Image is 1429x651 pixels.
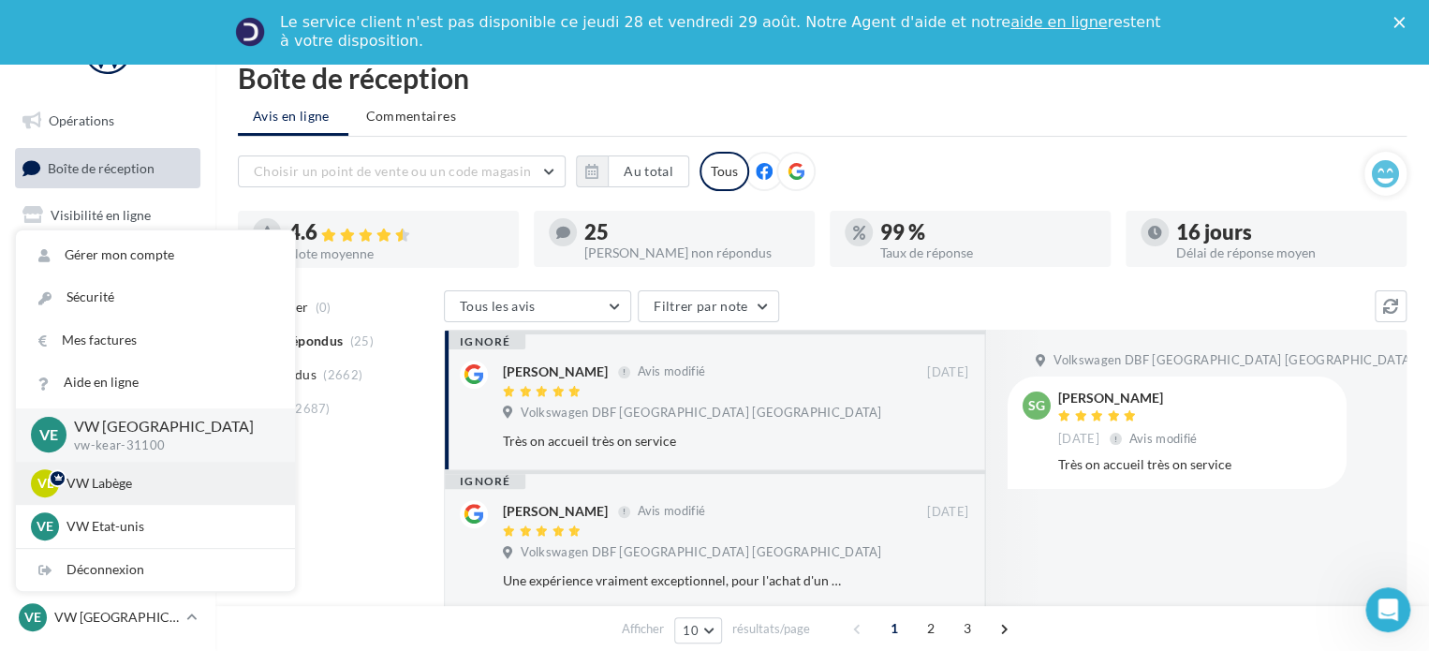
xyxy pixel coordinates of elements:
[35,321,340,365] div: 1Mettre des fiches points de vente à jour
[24,608,41,627] span: VE
[254,163,531,179] span: Choisir un point de vente ou un code magasin
[280,13,1164,51] div: Le service client n'est pas disponible ce jeudi 28 et vendredi 29 août. Notre Agent d'aide et not...
[51,207,151,223] span: Visibilité en ligne
[1058,431,1099,448] span: [DATE]
[11,148,204,188] a: Boîte de réception
[637,504,705,519] span: Avis modifié
[72,434,323,468] a: comment optimiser votre fiche point de vente.
[16,276,295,318] a: Sécurité
[1393,17,1412,28] div: Fermer
[445,474,525,489] div: ignoré
[316,300,331,315] span: (0)
[16,549,295,591] div: Déconnexion
[74,416,265,437] p: VW [GEOGRAPHIC_DATA]
[74,437,265,454] p: vw-kear-31100
[503,502,608,521] div: [PERSON_NAME]
[16,234,295,276] a: Gérer mon compte
[83,198,113,228] img: Profile image for Service-Client
[15,599,200,635] a: VE VW [GEOGRAPHIC_DATA]
[93,512,258,527] b: "Fiche point de vente"
[11,491,204,546] a: Campagnes DataOnDemand
[1053,352,1414,369] span: Volkswagen DBF [GEOGRAPHIC_DATA] [GEOGRAPHIC_DATA]
[683,623,699,638] span: 10
[238,155,566,187] button: Choisir un point de vente ou un code magasin
[445,334,525,349] div: ignoré
[291,401,331,416] span: (2687)
[622,620,664,638] span: Afficher
[37,474,53,493] span: VL
[638,290,779,322] button: Filtrer par note
[81,166,344,184] a: [EMAIL_ADDRESS][DOMAIN_NAME]
[674,617,722,644] button: 10
[880,246,1096,259] div: Taux de réponse
[12,7,48,43] button: go back
[26,141,348,186] div: Suivez ce pas à pas et si besoin, écrivez-nous à
[608,155,689,187] button: Au total
[49,112,114,128] span: Opérations
[11,382,204,422] a: Calendrier
[927,504,968,521] span: [DATE]
[576,155,689,187] button: Au total
[329,8,362,42] div: Fermer
[503,432,847,451] div: Très on accueil très on service
[879,614,909,644] span: 1
[1176,222,1392,243] div: 16 jours
[235,17,265,47] img: Profile image for Service-Client
[1010,13,1107,31] a: aide en ligne
[444,290,631,322] button: Tous les avis
[288,222,504,244] div: 4.6
[1129,431,1198,446] span: Avis modifié
[121,203,291,222] div: Service-Client de Digitaleo
[72,373,326,471] div: Depuis l'onglet , retrouvez l'ensemble de vos fiches établissements. Un smiley vous indique
[1028,396,1045,415] span: SG
[503,571,847,590] div: Une expérience vraiment exceptionnel, pour l'achat d'un véhicule d'occasion, ayant déjà acheté un...
[72,493,227,508] b: Cliquez sur une fiche
[916,614,946,644] span: 2
[637,364,705,379] span: Avis modifié
[1176,246,1392,259] div: Délai de réponse moyen
[288,247,504,260] div: Note moyenne
[16,362,295,404] a: Aide en ligne
[366,107,456,126] span: Commentaires
[880,222,1096,243] div: 99 %
[521,405,881,422] span: Volkswagen DBF [GEOGRAPHIC_DATA] [GEOGRAPHIC_DATA]
[72,328,317,365] div: Mettre des fiches points de vente à jour
[1058,392,1201,405] div: [PERSON_NAME]
[37,517,53,536] span: VE
[732,620,810,638] span: résultats/page
[54,608,179,627] p: VW [GEOGRAPHIC_DATA]
[952,614,982,644] span: 3
[11,429,204,484] a: PLV et print personnalisable
[460,298,536,314] span: Tous les avis
[584,222,800,243] div: 25
[503,362,608,381] div: [PERSON_NAME]
[238,64,1407,92] div: Boîte de réception
[927,364,968,381] span: [DATE]
[11,101,204,141] a: Opérations
[48,159,155,175] span: Boîte de réception
[16,319,295,362] a: Mes factures
[26,74,348,141] div: Débuter avec la visibilité en ligne
[323,367,362,382] span: (2662)
[66,474,273,493] p: VW Labège
[66,517,273,536] p: VW Etat-unis
[11,196,204,235] a: Visibilité en ligne
[584,246,800,259] div: [PERSON_NAME] non répondus
[1365,587,1410,632] iframe: Intercom live chat
[521,544,881,561] span: Volkswagen DBF [GEOGRAPHIC_DATA] [GEOGRAPHIC_DATA]
[1058,455,1332,474] div: Très on accueil très on service
[170,375,313,390] b: "Visibilité en ligne"
[228,248,356,268] p: Environ 10 minutes
[700,152,749,191] div: Tous
[72,491,326,550] div: , puis sur pour la modifier.
[39,424,58,446] span: VE
[11,335,204,375] a: Médiathèque
[19,248,76,268] p: 3 étapes
[11,289,204,329] a: Contacts
[11,243,204,282] a: Campagnes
